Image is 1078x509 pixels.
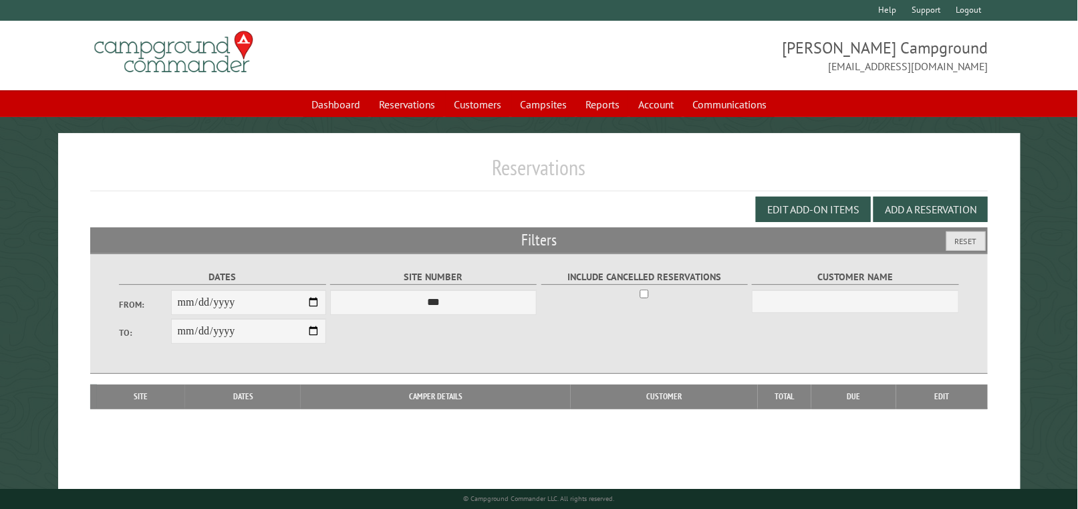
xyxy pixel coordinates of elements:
[630,92,682,117] a: Account
[896,385,988,409] th: Edit
[330,270,537,285] label: Site Number
[119,298,170,311] label: From:
[446,92,509,117] a: Customers
[90,227,988,253] h2: Filters
[758,385,811,409] th: Total
[301,385,571,409] th: Camper Details
[684,92,775,117] a: Communications
[303,92,368,117] a: Dashboard
[756,197,871,222] button: Edit Add-on Items
[371,92,443,117] a: Reservations
[119,326,170,339] label: To:
[811,385,896,409] th: Due
[464,494,615,503] small: © Campground Commander LLC. All rights reserved.
[946,231,986,251] button: Reset
[512,92,575,117] a: Campsites
[90,26,257,78] img: Campground Commander
[90,155,988,191] h1: Reservations
[577,92,628,117] a: Reports
[97,385,185,409] th: Site
[571,385,758,409] th: Customer
[873,197,988,222] button: Add a Reservation
[541,270,748,285] label: Include Cancelled Reservations
[185,385,301,409] th: Dates
[119,270,325,285] label: Dates
[539,37,988,74] span: [PERSON_NAME] Campground [EMAIL_ADDRESS][DOMAIN_NAME]
[752,270,958,285] label: Customer Name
